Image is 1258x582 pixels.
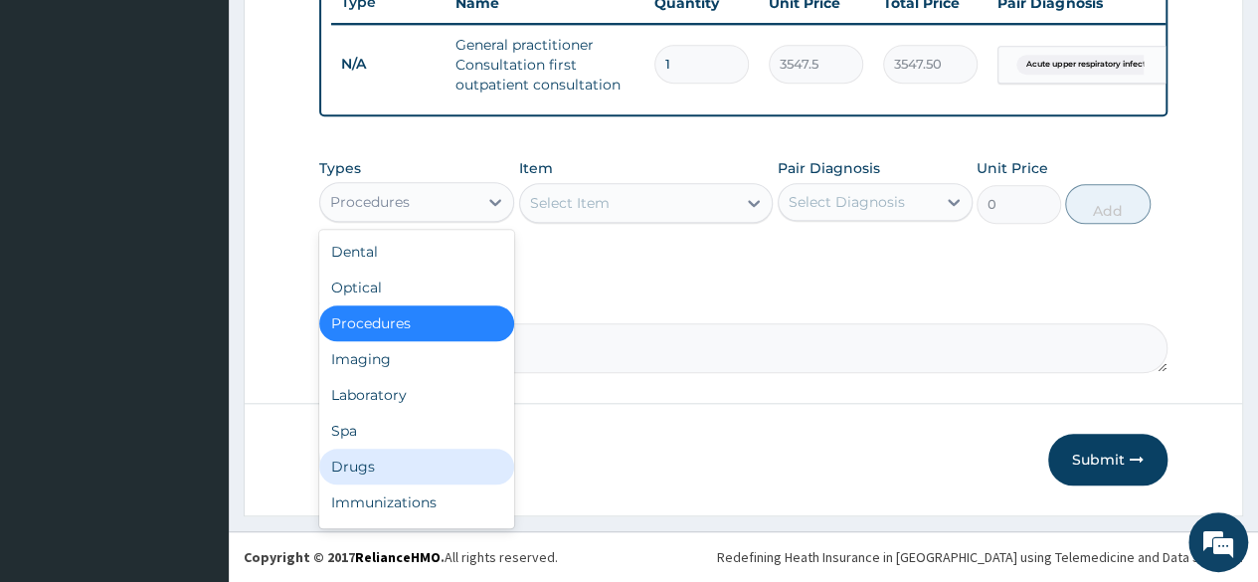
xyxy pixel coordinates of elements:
div: Select Item [530,193,610,213]
div: Redefining Heath Insurance in [GEOGRAPHIC_DATA] using Telemedicine and Data Science! [717,547,1243,567]
div: Procedures [319,305,514,341]
footer: All rights reserved. [229,531,1258,582]
div: Others [319,520,514,556]
div: Dental [319,234,514,270]
label: Item [519,158,553,178]
button: Submit [1048,434,1168,485]
a: RelianceHMO [355,548,441,566]
label: Unit Price [977,158,1048,178]
div: Chat with us now [103,111,334,137]
label: Types [319,160,361,177]
div: Procedures [330,192,410,212]
div: Minimize live chat window [326,10,374,58]
span: Acute upper respiratory infect... [1016,55,1161,75]
td: N/A [331,46,446,83]
label: Pair Diagnosis [778,158,880,178]
td: General practitioner Consultation first outpatient consultation [446,25,644,104]
label: Comment [319,295,1168,312]
span: We're online! [115,168,274,369]
div: Select Diagnosis [789,192,905,212]
div: Imaging [319,341,514,377]
div: Laboratory [319,377,514,413]
button: Add [1065,184,1150,224]
textarea: Type your message and hit 'Enter' [10,378,379,448]
div: Optical [319,270,514,305]
div: Drugs [319,449,514,485]
strong: Copyright © 2017 . [244,548,445,566]
div: Immunizations [319,485,514,520]
div: Spa [319,413,514,449]
img: d_794563401_company_1708531726252_794563401 [37,99,81,149]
